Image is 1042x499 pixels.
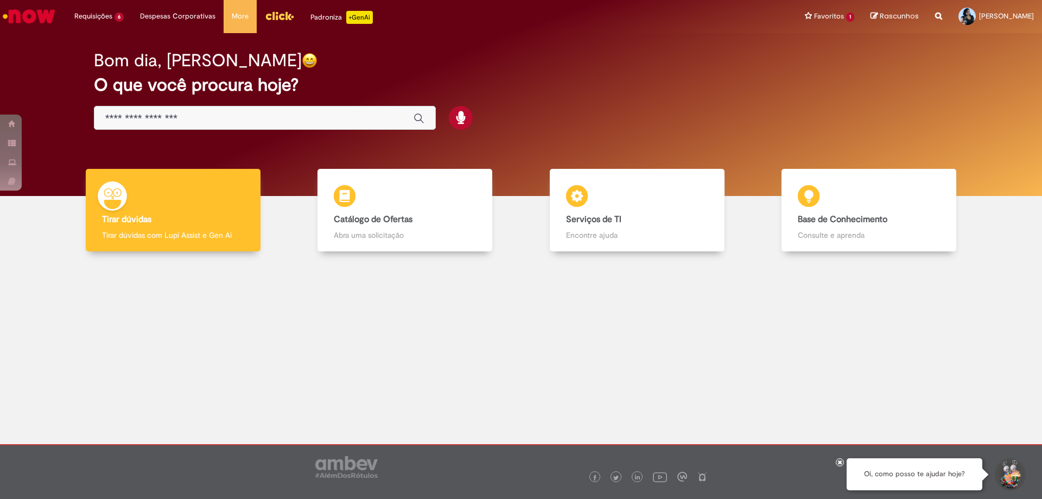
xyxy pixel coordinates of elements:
img: happy-face.png [302,53,317,68]
span: More [232,11,249,22]
a: Catálogo de Ofertas Abra uma solicitação [289,169,522,252]
span: Requisições [74,11,112,22]
b: Base de Conhecimento [798,214,887,225]
button: Iniciar Conversa de Suporte [993,458,1026,491]
b: Tirar dúvidas [102,214,151,225]
span: Rascunhos [880,11,919,21]
h2: O que você procura hoje? [94,75,949,94]
img: logo_footer_workplace.png [677,472,687,482]
p: +GenAi [346,11,373,24]
a: Rascunhos [871,11,919,22]
img: logo_footer_ambev_rotulo_gray.png [315,456,378,478]
span: 1 [846,12,854,22]
b: Serviços de TI [566,214,621,225]
div: Padroniza [310,11,373,24]
img: logo_footer_facebook.png [592,475,598,481]
b: Catálogo de Ofertas [334,214,412,225]
img: ServiceNow [1,5,57,27]
a: Base de Conhecimento Consulte e aprenda [753,169,986,252]
img: logo_footer_linkedin.png [635,475,640,481]
div: Oi, como posso te ajudar hoje? [847,458,982,490]
img: logo_footer_naosei.png [697,472,707,482]
span: [PERSON_NAME] [979,11,1034,21]
p: Tirar dúvidas com Lupi Assist e Gen Ai [102,230,244,241]
img: logo_footer_youtube.png [653,470,667,484]
span: Favoritos [814,11,844,22]
a: Tirar dúvidas Tirar dúvidas com Lupi Assist e Gen Ai [57,169,289,252]
span: Despesas Corporativas [140,11,215,22]
img: logo_footer_twitter.png [613,475,619,481]
span: 6 [115,12,124,22]
p: Abra uma solicitação [334,230,476,241]
p: Encontre ajuda [566,230,708,241]
h2: Bom dia, [PERSON_NAME] [94,51,302,70]
img: click_logo_yellow_360x200.png [265,8,294,24]
a: Serviços de TI Encontre ajuda [521,169,753,252]
p: Consulte e aprenda [798,230,940,241]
